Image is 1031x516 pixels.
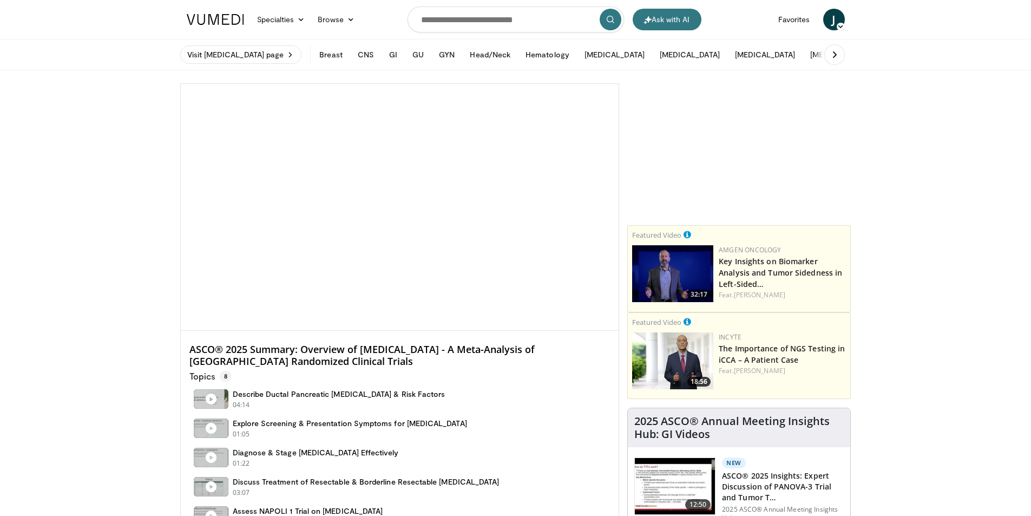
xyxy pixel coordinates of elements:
input: Search topics, interventions [408,6,624,32]
h4: Discuss Treatment of Resectable & Borderline Resectable [MEDICAL_DATA] [233,477,500,487]
a: The Importance of NGS Testing in iCCA – A Patient Case [719,343,845,365]
a: 18:56 [632,332,713,389]
span: 8 [220,371,232,382]
p: 03:07 [233,488,250,498]
img: b0c48bda-fcc7-4653-b2d9-2ecb5d6e6955.150x105_q85_crop-smart_upscale.jpg [635,458,715,514]
div: Feat. [719,290,846,300]
a: Incyte [719,332,741,342]
div: Feat. [719,366,846,376]
a: Amgen Oncology [719,245,781,254]
button: CNS [351,44,380,66]
button: [MEDICAL_DATA] [653,44,726,66]
h4: Explore Screening & Presentation Symptoms for [MEDICAL_DATA] [233,419,467,428]
p: 01:22 [233,459,250,468]
span: 12:50 [685,499,711,510]
small: Featured Video [632,230,681,240]
h4: 2025 ASCO® Annual Meeting Insights Hub: GI Videos [634,415,844,441]
video-js: Video Player [181,84,619,331]
a: Browse [311,9,361,30]
h4: Describe Ductal Pancreatic [MEDICAL_DATA] & Risk Factors [233,389,445,399]
button: Ask with AI [633,9,701,30]
h4: ASCO® 2025 Summary: Overview of [MEDICAL_DATA] - A Meta-Analysis of [GEOGRAPHIC_DATA] Randomized ... [189,344,610,367]
a: [PERSON_NAME] [734,290,785,299]
img: VuMedi Logo [187,14,244,25]
a: Favorites [772,9,817,30]
button: [MEDICAL_DATA] [728,44,802,66]
button: Hematology [519,44,576,66]
p: New [722,458,746,468]
small: Featured Video [632,317,681,327]
p: 01:05 [233,429,250,439]
img: 5ecd434b-3529-46b9-a096-7519503420a4.png.150x105_q85_crop-smart_upscale.jpg [632,245,713,302]
a: Key Insights on Biomarker Analysis and Tumor Sidedness in Left-Sided… [719,256,842,289]
span: 32:17 [687,290,711,299]
span: 18:56 [687,377,711,387]
a: Specialties [251,9,312,30]
button: GYN [432,44,461,66]
p: 04:14 [233,400,250,410]
a: 32:17 [632,245,713,302]
p: Topics [189,371,232,382]
button: GU [406,44,430,66]
a: [PERSON_NAME] [734,366,785,375]
iframe: Advertisement [658,83,820,219]
button: Head/Neck [463,44,517,66]
button: [MEDICAL_DATA] [804,44,877,66]
a: J [823,9,845,30]
button: Breast [313,44,349,66]
h4: Diagnose & Stage [MEDICAL_DATA] Effectively [233,448,399,458]
a: Visit [MEDICAL_DATA] page [180,45,302,64]
button: GI [383,44,404,66]
button: [MEDICAL_DATA] [578,44,651,66]
h4: Assess NAPOLI 1 Trial on [MEDICAL_DATA] [233,506,383,516]
h3: ASCO® 2025 Insights: Expert Discussion of PANOVA-3 Trial and Tumor T… [722,471,844,503]
img: 6827cc40-db74-4ebb-97c5-13e529cfd6fb.png.150x105_q85_crop-smart_upscale.png [632,332,713,389]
